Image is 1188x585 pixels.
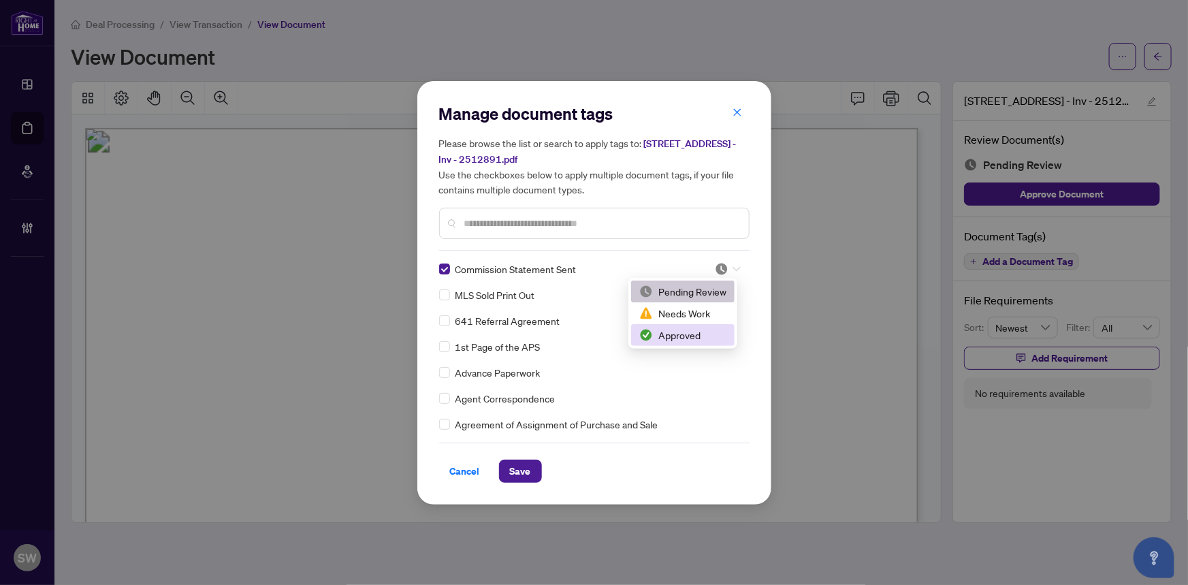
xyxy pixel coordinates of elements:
span: Pending Review [715,262,741,276]
img: status [639,306,653,320]
span: Agent Correspondence [455,391,556,406]
span: Agreement of Assignment of Purchase and Sale [455,417,658,432]
h5: Please browse the list or search to apply tags to: Use the checkboxes below to apply multiple doc... [439,136,750,197]
button: Save [499,460,542,483]
img: status [639,285,653,298]
button: Open asap [1134,537,1174,578]
span: 641 Referral Agreement [455,313,560,328]
span: Save [510,460,531,482]
span: [STREET_ADDRESS] - Inv - 2512891.pdf [439,138,737,165]
div: Needs Work [639,306,726,321]
div: Approved [639,328,726,343]
h2: Manage document tags [439,103,750,125]
div: Pending Review [639,284,726,299]
span: close [733,108,742,117]
span: MLS Sold Print Out [455,287,535,302]
div: Needs Work [631,302,735,324]
button: Cancel [439,460,491,483]
span: Cancel [450,460,480,482]
span: 1st Page of the APS [455,339,541,354]
span: Advance Paperwork [455,365,541,380]
div: Approved [631,324,735,346]
img: status [715,262,728,276]
span: Commission Statement Sent [455,262,577,276]
img: status [639,328,653,342]
div: Pending Review [631,281,735,302]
